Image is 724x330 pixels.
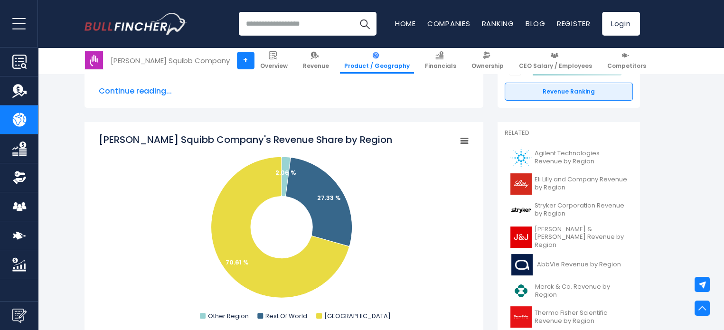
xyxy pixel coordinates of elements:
[510,199,532,221] img: SYK logo
[535,226,627,250] span: [PERSON_NAME] & [PERSON_NAME] Revenue by Region
[208,311,249,321] text: Other Region
[317,193,341,202] text: 27.33 %
[510,226,532,248] img: JNJ logo
[602,12,640,36] a: Login
[510,306,532,328] img: TMO logo
[237,52,254,69] a: +
[260,62,288,70] span: Overview
[467,47,508,74] a: Ownership
[535,150,627,166] span: Agilent Technologies Revenue by Region
[510,173,532,195] img: LLY logo
[535,309,627,325] span: Thermo Fisher Scientific Revenue by Region
[99,85,469,97] span: Continue reading...
[299,47,333,74] a: Revenue
[353,12,376,36] button: Search
[505,145,633,171] a: Agilent Technologies Revenue by Region
[421,47,461,74] a: Financials
[425,62,456,70] span: Financials
[510,254,534,275] img: ABBV logo
[395,19,416,28] a: Home
[12,170,27,185] img: Ownership
[526,19,545,28] a: Blog
[505,197,633,223] a: Stryker Corporation Revenue by Region
[505,278,633,304] a: Merck & Co. Revenue by Region
[519,62,592,70] span: CEO Salary / Employees
[505,171,633,197] a: Eli Lilly and Company Revenue by Region
[275,168,296,177] text: 2.06 %
[226,258,249,267] text: 70.61 %
[505,252,633,278] a: AbbVie Revenue by Region
[557,19,591,28] a: Register
[427,19,470,28] a: Companies
[303,62,329,70] span: Revenue
[505,83,633,101] a: Revenue Ranking
[471,62,504,70] span: Ownership
[85,51,103,69] img: BMY logo
[340,47,414,74] a: Product / Geography
[344,62,410,70] span: Product / Geography
[482,19,514,28] a: Ranking
[510,147,532,169] img: A logo
[99,133,469,323] svg: Bristol-Myers Squibb Company's Revenue Share by Region
[324,311,391,321] text: [GEOGRAPHIC_DATA]
[108,77,161,88] b: Other Region:
[99,77,469,89] li: $996.00 M
[607,62,646,70] span: Competitors
[535,176,627,192] span: Eli Lilly and Company Revenue by Region
[535,283,627,299] span: Merck & Co. Revenue by Region
[505,129,633,137] p: Related
[537,261,621,269] span: AbbVie Revenue by Region
[505,304,633,330] a: Thermo Fisher Scientific Revenue by Region
[99,133,392,146] tspan: [PERSON_NAME] Squibb Company's Revenue Share by Region
[515,47,596,74] a: CEO Salary / Employees
[505,223,633,252] a: [PERSON_NAME] & [PERSON_NAME] Revenue by Region
[510,280,533,302] img: MRK logo
[111,55,230,66] div: [PERSON_NAME] Squibb Company
[535,202,627,218] span: Stryker Corporation Revenue by Region
[265,311,307,321] text: Rest Of World
[603,47,650,74] a: Competitors
[85,13,187,35] img: Bullfincher logo
[256,47,292,74] a: Overview
[85,13,187,35] a: Go to homepage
